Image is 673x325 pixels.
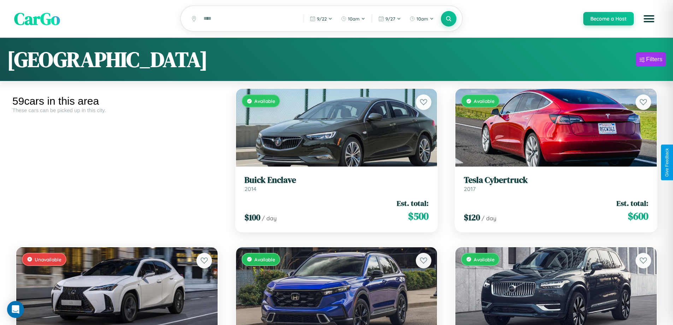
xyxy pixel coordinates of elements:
div: Give Feedback [665,148,669,177]
span: Available [254,256,275,262]
button: Filters [636,52,666,66]
button: 10am [406,13,437,24]
span: Est. total: [397,198,429,208]
span: Available [254,98,275,104]
h3: Tesla Cybertruck [464,175,648,185]
div: Filters [646,56,662,63]
button: Become a Host [583,12,634,25]
span: / day [482,215,496,222]
span: 10am [348,16,360,22]
a: Buick Enclave2014 [244,175,429,192]
a: Tesla Cybertruck2017 [464,175,648,192]
h3: Buick Enclave [244,175,429,185]
span: Unavailable [35,256,61,262]
div: Open Intercom Messenger [7,301,24,318]
span: 2017 [464,185,476,192]
span: $ 500 [408,209,429,223]
button: Open menu [639,9,659,29]
button: 9/27 [375,13,405,24]
span: Available [474,98,495,104]
span: 10am [417,16,428,22]
span: $ 120 [464,211,480,223]
span: Est. total: [616,198,648,208]
div: 59 cars in this area [12,95,222,107]
span: / day [262,215,277,222]
span: $ 600 [628,209,648,223]
span: Available [474,256,495,262]
button: 10am [337,13,369,24]
div: These cars can be picked up in this city. [12,107,222,113]
span: 9 / 22 [317,16,327,22]
span: 9 / 27 [385,16,395,22]
span: $ 100 [244,211,260,223]
h1: [GEOGRAPHIC_DATA] [7,45,208,74]
span: 2014 [244,185,256,192]
span: CarGo [14,7,60,30]
button: 9/22 [306,13,336,24]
